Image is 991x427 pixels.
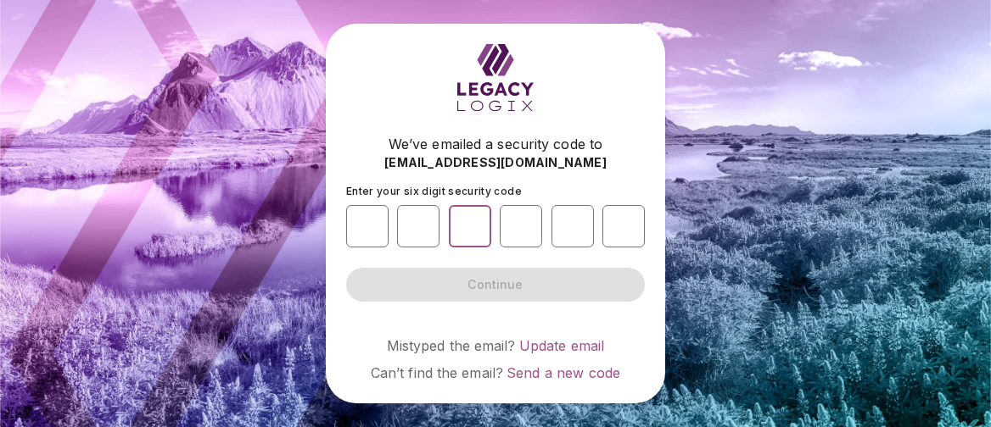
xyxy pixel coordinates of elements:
span: Enter your six digit security code [346,185,522,197]
span: We’ve emailed a security code to [389,134,602,154]
a: Send a new code [507,364,620,381]
a: Update email [519,337,605,354]
span: Can’t find the email? [371,364,503,381]
span: [EMAIL_ADDRESS][DOMAIN_NAME] [384,154,607,171]
span: Mistyped the email? [387,337,516,354]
